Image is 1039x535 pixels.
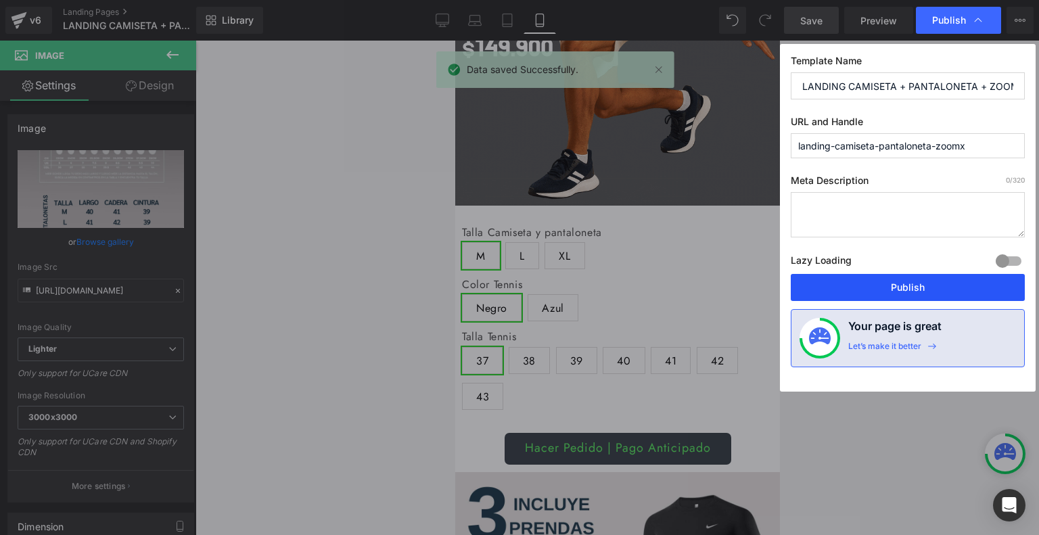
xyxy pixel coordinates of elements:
[87,254,109,280] span: Azul
[7,185,318,202] label: Talla Camiseta y pantaloneta
[1006,176,1010,184] span: 0
[68,307,80,333] span: 38
[791,116,1025,133] label: URL and Handle
[64,202,70,228] span: L
[7,289,318,306] label: Talla Tennis
[791,252,852,274] label: Lazy Loading
[791,55,1025,72] label: Template Name
[103,202,115,228] span: XL
[162,307,175,333] span: 40
[7,237,318,254] label: Color Tennis
[115,307,128,333] span: 39
[848,341,921,358] div: Let’s make it better
[791,175,1025,192] label: Meta Description
[1006,176,1025,184] span: /320
[791,274,1025,301] button: Publish
[210,307,221,333] span: 41
[21,307,33,333] span: 37
[993,489,1025,521] div: Open Intercom Messenger
[809,327,831,349] img: onboarding-status.svg
[256,307,269,333] span: 42
[848,318,942,341] h4: Your page is great
[932,14,966,26] span: Publish
[21,254,52,280] span: Negro
[49,392,276,424] a: Hacer Pedido | Pago Anticipado
[21,343,34,369] span: 43
[21,202,30,228] span: M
